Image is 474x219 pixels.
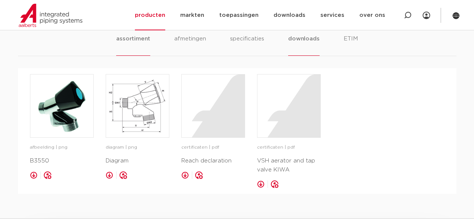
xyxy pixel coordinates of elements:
[181,156,245,165] p: Reach declaration
[257,144,321,151] p: certificaten | pdf
[174,34,206,56] li: afmetingen
[30,156,94,165] p: B3550
[106,74,169,137] img: image for Diagram
[257,156,321,174] p: VSH aerator and tap valve KIWA
[181,144,245,151] p: certificaten | pdf
[30,144,94,151] p: afbeelding | png
[344,34,358,56] li: ETIM
[30,74,93,137] img: image for B3550
[106,156,169,165] p: Diagram
[230,34,264,56] li: specificaties
[116,34,150,56] li: assortiment
[106,144,169,151] p: diagram | png
[288,34,319,56] li: downloads
[30,74,94,138] a: image for B3550
[106,74,169,138] a: image for Diagram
